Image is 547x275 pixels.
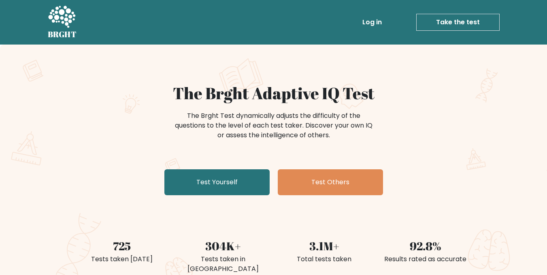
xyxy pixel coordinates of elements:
div: Tests taken [DATE] [76,254,168,264]
div: 304K+ [177,237,269,254]
div: 92.8% [380,237,471,254]
div: 725 [76,237,168,254]
a: Take the test [416,14,500,31]
a: Test Others [278,169,383,195]
div: The Brght Test dynamically adjusts the difficulty of the questions to the level of each test take... [172,111,375,140]
a: Test Yourself [164,169,270,195]
div: 3.1M+ [279,237,370,254]
div: Results rated as accurate [380,254,471,264]
a: Log in [359,14,385,30]
div: Tests taken in [GEOGRAPHIC_DATA] [177,254,269,274]
h1: The Brght Adaptive IQ Test [76,83,471,103]
a: BRGHT [48,3,77,41]
h5: BRGHT [48,30,77,39]
div: Total tests taken [279,254,370,264]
